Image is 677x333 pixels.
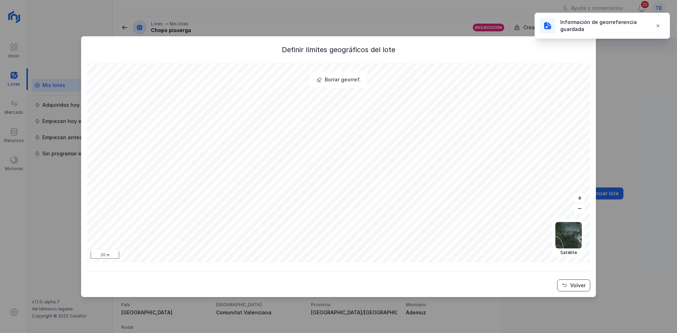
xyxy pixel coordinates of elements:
[555,222,582,248] img: satellite.webp
[570,282,586,289] div: Volver
[555,250,582,255] div: Satélite
[325,76,361,83] div: Borrar georref.
[87,45,590,55] div: Definir límites geográficos del lote
[557,279,590,291] button: Volver
[574,193,585,203] button: +
[312,74,365,86] button: Borrar georref.
[560,19,646,33] div: Información de georreferencia guardada
[574,203,585,214] button: –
